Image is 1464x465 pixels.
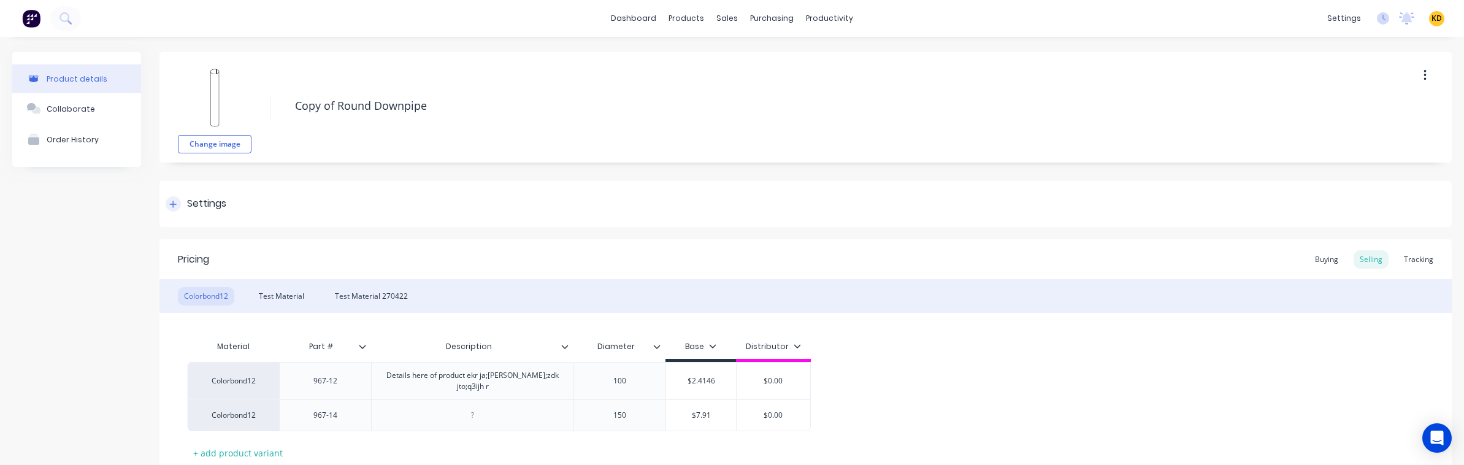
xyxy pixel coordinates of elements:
[12,64,141,93] button: Product details
[605,9,662,28] a: dashboard
[253,287,310,306] div: Test Material
[295,373,356,389] div: 967-12
[377,367,569,394] div: Details here of product ekr ja;[PERSON_NAME];zdk jto;q3ijh r
[47,135,99,144] div: Order History
[47,74,107,83] div: Product details
[187,196,226,212] div: Settings
[371,331,566,362] div: Description
[178,252,209,267] div: Pricing
[589,373,651,389] div: 100
[12,124,141,155] button: Order History
[187,399,811,431] div: Colorbond12967-14150$7.91$0.00
[187,362,811,399] div: Colorbond12967-12Details here of product ekr ja;[PERSON_NAME];zdk jto;q3ijh r100$2.4146$0.00
[184,67,245,129] img: file
[685,341,716,352] div: Base
[1354,250,1389,269] div: Selling
[178,287,234,306] div: Colorbond12
[1422,423,1452,453] div: Open Intercom Messenger
[178,135,251,153] button: Change image
[666,366,736,396] div: $2.4146
[295,407,356,423] div: 967-14
[187,334,279,359] div: Material
[1321,9,1367,28] div: settings
[666,400,736,431] div: $7.91
[800,9,859,28] div: productivity
[744,9,800,28] div: purchasing
[710,9,744,28] div: sales
[1398,250,1439,269] div: Tracking
[187,399,279,431] div: Colorbond12
[1431,13,1442,24] span: KD
[178,61,251,153] div: fileChange image
[746,341,801,352] div: Distributor
[371,334,573,359] div: Description
[573,334,665,359] div: Diameter
[12,93,141,124] button: Collaborate
[737,400,810,431] div: $0.00
[737,366,810,396] div: $0.00
[279,331,364,362] div: Part #
[279,334,371,359] div: Part #
[573,331,658,362] div: Diameter
[662,9,710,28] div: products
[1309,250,1344,269] div: Buying
[289,91,1293,120] textarea: Copy of Round Downpipe
[187,362,279,399] div: Colorbond12
[47,104,95,113] div: Collaborate
[589,407,651,423] div: 150
[329,287,414,306] div: Test Material 270422
[22,9,40,28] img: Factory
[187,444,289,463] div: + add product variant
